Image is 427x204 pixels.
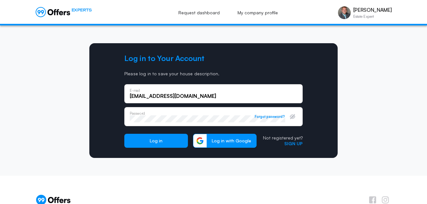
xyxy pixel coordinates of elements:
h2: Log in to Your Account [124,53,303,63]
img: Brad Miklovich [338,6,351,19]
p: Not registered yet? [263,135,303,141]
a: Sign up [284,141,303,146]
a: EXPERTS [36,7,92,17]
p: Password [130,112,145,115]
a: Request dashboard [171,6,227,20]
a: My company profile [231,6,285,20]
p: Estate Expert [353,15,392,18]
p: E-mail [130,89,140,92]
button: Forgot password? [255,114,285,119]
span: Log in with Google [207,138,256,144]
span: EXPERTS [72,7,92,13]
button: Log in [124,134,188,148]
p: [PERSON_NAME] [353,7,392,13]
button: Log in with Google [193,134,257,148]
p: Please log in to save your house description. [124,71,303,77]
